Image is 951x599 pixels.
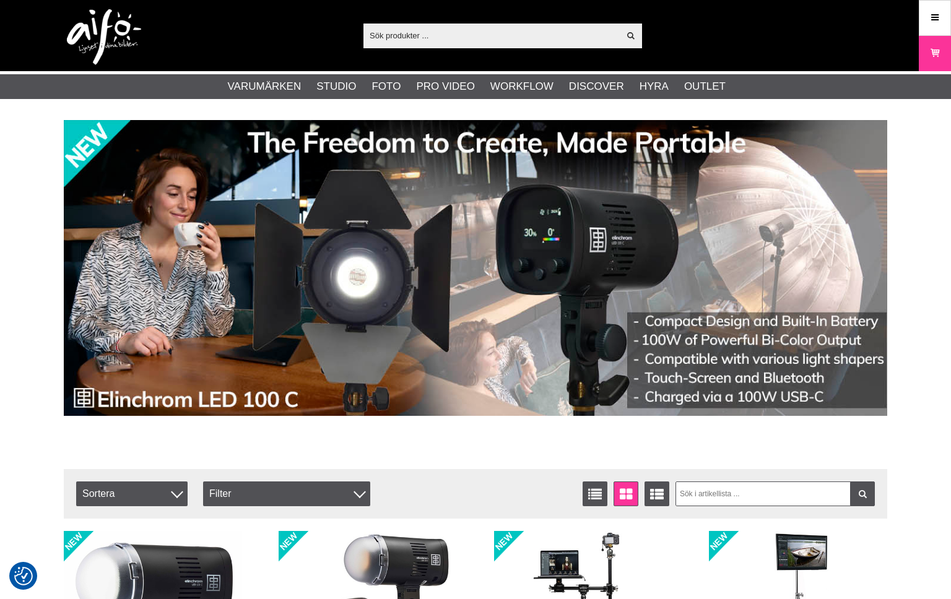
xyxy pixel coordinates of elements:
[684,79,726,95] a: Outlet
[363,26,619,45] input: Sök produkter ...
[316,79,356,95] a: Studio
[64,120,887,416] img: Annons:002 banner-elin-led100c11390x.jpg
[640,79,669,95] a: Hyra
[371,79,401,95] a: Foto
[67,9,141,65] img: logo.png
[228,79,302,95] a: Varumärken
[203,481,370,506] div: Filter
[850,481,875,506] a: Filtrera
[583,481,607,506] a: Listvisning
[416,79,474,95] a: Pro Video
[614,481,638,506] a: Fönstervisning
[490,79,554,95] a: Workflow
[14,567,33,585] img: Revisit consent button
[645,481,669,506] a: Utökad listvisning
[14,565,33,587] button: Samtyckesinställningar
[675,481,875,506] input: Sök i artikellista ...
[569,79,624,95] a: Discover
[76,481,188,506] span: Sortera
